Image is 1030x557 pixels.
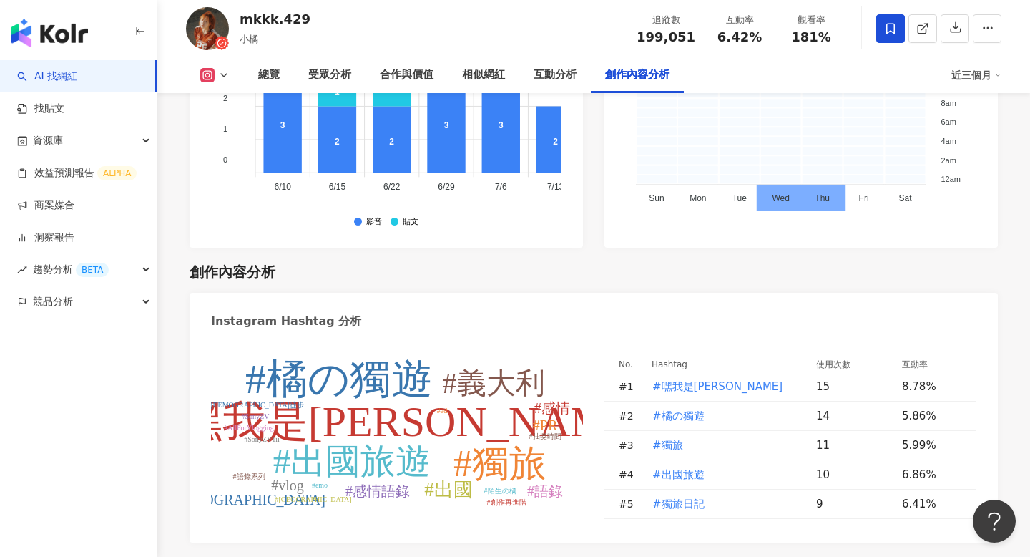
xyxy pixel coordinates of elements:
[816,408,891,424] div: 14
[17,69,77,84] a: searchAI 找網紅
[902,408,962,424] div: 5.86%
[76,263,109,277] div: BETA
[207,401,304,409] tspan: #[DEMOGRAPHIC_DATA]徒步
[17,166,137,180] a: 效益預測報告ALPHA
[312,481,328,489] tspan: #emo
[380,67,433,84] div: 合作與價值
[619,467,640,483] div: # 4
[805,357,891,372] th: 使用次數
[640,357,805,372] th: Hashtag
[453,443,546,484] tspan: #獨旅
[640,431,805,460] td: #獨旅
[619,496,640,512] div: # 5
[816,467,891,483] div: 10
[640,460,805,490] td: #出國旅遊
[712,13,767,27] div: 互動率
[424,479,473,500] tspan: #出國
[891,460,976,490] td: 6.86%
[973,500,1016,543] iframe: Help Scout Beacon - Open
[438,182,455,192] tspan: 6/29
[690,193,706,203] tspan: Mon
[816,379,891,394] div: 15
[816,437,891,453] div: 11
[815,193,830,203] tspan: Thu
[951,64,1001,87] div: 近三個月
[902,379,962,394] div: 8.78%
[11,19,88,47] img: logo
[640,402,805,431] td: #橘の獨遊
[899,193,913,203] tspan: Sat
[652,379,783,394] span: #嘿我是[PERSON_NAME]
[534,67,577,84] div: 互動分析
[527,483,563,499] tspan: #語錄
[891,372,976,402] td: 8.78%
[17,231,74,245] a: 洞察報告
[891,402,976,431] td: 5.86%
[534,400,570,416] tspan: #感情
[462,67,505,84] div: 相似網紅
[223,125,227,133] tspan: 1
[891,431,976,460] td: 5.99%
[941,117,956,126] tspan: 6am
[717,30,762,44] span: 6.42%
[158,398,649,445] tspan: #嘿我是[PERSON_NAME]
[605,67,669,84] div: 創作內容分析
[791,30,831,44] span: 181%
[17,198,74,213] a: 商案媒合
[190,262,275,282] div: 創作內容分析
[33,286,73,318] span: 競品分析
[640,490,805,519] td: #獨旅日記
[604,357,640,372] th: No.
[941,137,956,145] tspan: 4am
[233,473,265,480] tspan: #語錄系列
[275,495,352,503] tspan: #[GEOGRAPHIC_DATA]
[941,155,956,164] tspan: 2am
[308,67,351,84] div: 受眾分析
[17,265,27,275] span: rise
[652,460,705,489] button: #出國旅遊
[619,379,640,394] div: # 1
[273,442,431,481] tspan: #出國旅遊
[619,408,640,424] div: # 2
[172,492,325,508] tspan: #[GEOGRAPHIC_DATA]
[240,10,310,28] div: mkkk.429
[941,98,956,107] tspan: 8am
[33,253,109,286] span: 趨勢分析
[902,496,962,512] div: 6.41%
[859,193,869,203] tspan: Fri
[652,490,705,518] button: #獨旅日記
[366,218,382,227] div: 影音
[403,218,418,227] div: 貼文
[619,437,640,453] div: # 3
[211,314,361,329] div: Instagram Hashtag 分析
[652,437,683,453] span: #獨旅
[891,490,976,519] td: 6.41%
[329,182,346,192] tspan: 6/15
[772,193,790,203] tspan: Wed
[533,417,558,433] tspan: #PR
[244,435,280,443] tspan: #SonyZV1ii
[442,367,545,399] tspan: #義大利
[652,408,705,424] span: #橘の獨遊
[637,13,695,27] div: 追蹤數
[437,407,447,415] tspan: #ad
[495,182,507,192] tspan: 7/6
[271,478,304,494] tspan: #vlog
[33,125,63,157] span: 資源庫
[245,356,433,402] tspan: #橘の獨遊
[258,67,280,84] div: 總覽
[17,102,64,116] a: 找貼文
[345,483,410,499] tspan: #感情語錄
[732,193,747,203] tspan: Tue
[902,467,962,483] div: 6.86%
[274,182,291,192] tspan: 6/10
[547,182,564,192] tspan: 7/13
[529,432,561,440] tspan: #抽獎時間
[784,13,838,27] div: 觀看率
[487,498,526,506] tspan: #創作再進階
[652,431,684,460] button: #獨旅
[902,437,962,453] div: 5.99%
[240,34,258,44] span: 小橘
[652,467,705,483] span: #出國旅遊
[224,424,273,432] tspan: #AllForVlogging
